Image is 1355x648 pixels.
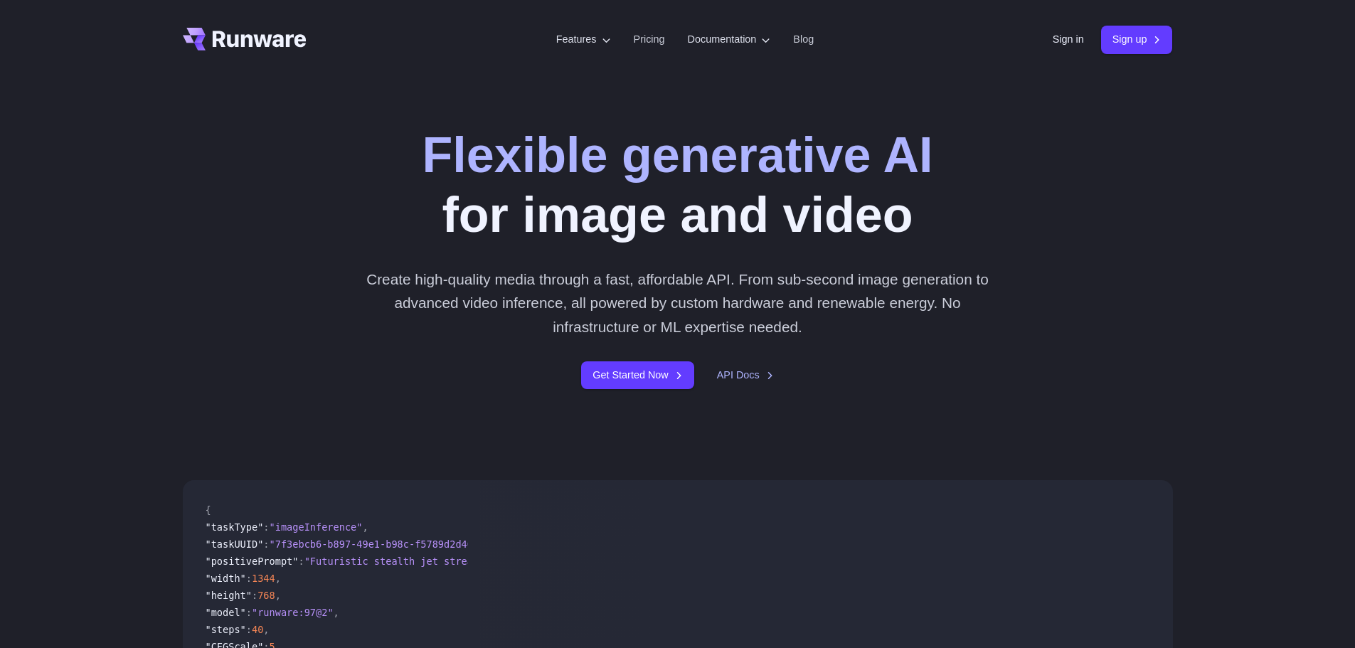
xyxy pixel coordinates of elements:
[252,624,263,635] span: 40
[206,624,246,635] span: "steps"
[688,31,771,48] label: Documentation
[252,573,275,584] span: 1344
[270,521,363,533] span: "imageInference"
[362,521,368,533] span: ,
[183,28,307,51] a: Go to /
[1101,26,1173,53] a: Sign up
[298,556,304,567] span: :
[206,573,246,584] span: "width"
[717,367,774,383] a: API Docs
[634,31,665,48] a: Pricing
[252,590,257,601] span: :
[275,573,281,584] span: ,
[422,125,932,245] h1: for image and video
[361,267,994,339] p: Create high-quality media through a fast, affordable API. From sub-second image generation to adv...
[206,538,264,550] span: "taskUUID"
[246,573,252,584] span: :
[206,504,211,516] span: {
[304,556,834,567] span: "Futuristic stealth jet streaking through a neon-lit cityscape with glowing purple exhaust"
[206,590,252,601] span: "height"
[275,590,281,601] span: ,
[263,521,269,533] span: :
[263,624,269,635] span: ,
[206,607,246,618] span: "model"
[334,607,339,618] span: ,
[206,556,299,567] span: "positivePrompt"
[270,538,491,550] span: "7f3ebcb6-b897-49e1-b98c-f5789d2d40d7"
[422,127,932,183] strong: Flexible generative AI
[1053,31,1084,48] a: Sign in
[206,521,264,533] span: "taskType"
[252,607,334,618] span: "runware:97@2"
[793,31,814,48] a: Blog
[246,624,252,635] span: :
[246,607,252,618] span: :
[257,590,275,601] span: 768
[263,538,269,550] span: :
[581,361,694,389] a: Get Started Now
[556,31,611,48] label: Features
